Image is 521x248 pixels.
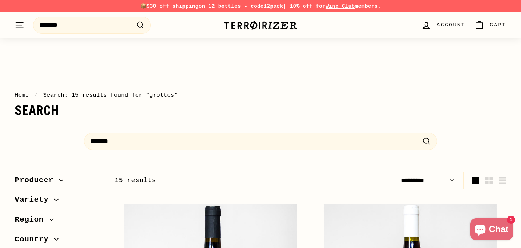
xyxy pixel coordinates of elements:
h1: Search [15,103,506,118]
span: Cart [490,21,506,29]
button: Variety [15,192,103,212]
span: / [32,92,40,98]
button: Region [15,212,103,231]
button: Producer [15,172,103,192]
nav: breadcrumbs [15,91,506,100]
a: Cart [470,14,511,36]
span: Region [15,213,49,226]
span: $30 off shipping [146,3,199,9]
inbox-online-store-chat: Shopify online store chat [468,218,515,242]
a: Account [417,14,470,36]
strong: 12pack [264,3,283,9]
span: Country [15,233,54,246]
span: Variety [15,194,54,206]
p: 📦 on 12 bottles - code | 10% off for members. [15,2,506,10]
span: Account [437,21,465,29]
a: Home [15,92,29,98]
span: Search: 15 results found for "grottes" [43,92,178,98]
div: 15 results [115,175,311,186]
span: Producer [15,174,59,187]
a: Wine Club [326,3,355,9]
